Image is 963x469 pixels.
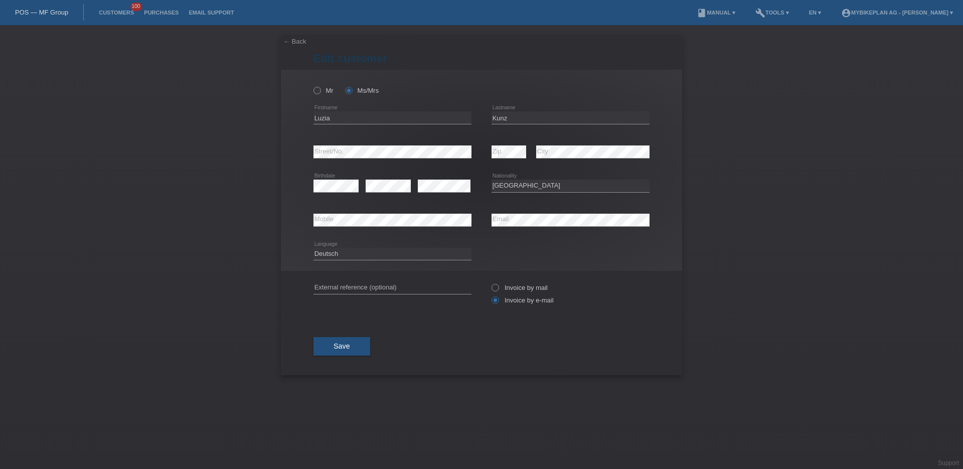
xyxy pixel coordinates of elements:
label: Ms/Mrs [345,87,379,94]
a: Customers [94,10,139,16]
a: Email Support [184,10,239,16]
button: Save [313,337,370,356]
a: EN ▾ [804,10,826,16]
h1: Edit customer [313,52,650,65]
a: ← Back [283,38,306,45]
input: Invoice by e-mail [492,296,498,309]
label: Invoice by mail [492,284,548,291]
a: Support [938,459,959,466]
a: Purchases [139,10,184,16]
i: build [755,8,765,18]
span: 100 [130,3,142,11]
a: POS — MF Group [15,9,68,16]
i: account_circle [841,8,851,18]
label: Invoice by e-mail [492,296,554,304]
i: book [697,8,707,18]
input: Mr [313,87,320,93]
a: account_circleMybikeplan AG - [PERSON_NAME] ▾ [836,10,958,16]
label: Mr [313,87,334,94]
input: Ms/Mrs [345,87,352,93]
span: Save [334,342,350,350]
a: bookManual ▾ [692,10,740,16]
a: buildTools ▾ [750,10,794,16]
input: Invoice by mail [492,284,498,296]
